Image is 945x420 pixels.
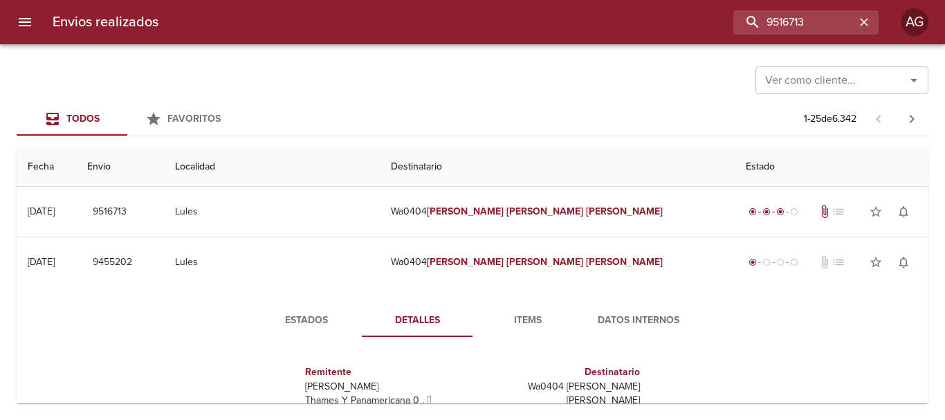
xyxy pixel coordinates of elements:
[901,8,928,36] div: Abrir información de usuario
[901,8,928,36] div: AG
[93,254,132,271] span: 9455202
[28,256,55,268] div: [DATE]
[164,237,380,287] td: Lules
[8,6,42,39] button: menu
[746,205,801,219] div: En viaje
[164,147,380,187] th: Localidad
[87,250,138,275] button: 9455202
[167,113,221,125] span: Favoritos
[904,71,924,90] button: Abrir
[66,113,100,125] span: Todos
[427,206,504,217] em: [PERSON_NAME]
[53,11,158,33] h6: Envios realizados
[586,206,663,217] em: [PERSON_NAME]
[818,205,832,219] span: Tiene documentos adjuntos
[790,208,798,216] span: radio_button_unchecked
[776,258,785,266] span: radio_button_unchecked
[776,208,785,216] span: radio_button_checked
[93,203,127,221] span: 9516713
[735,147,928,187] th: Estado
[804,112,856,126] p: 1 - 25 de 6.342
[506,206,583,217] em: [PERSON_NAME]
[427,256,504,268] em: [PERSON_NAME]
[749,258,757,266] span: radio_button_checked
[164,187,380,237] td: Lules
[251,304,694,337] div: Tabs detalle de guia
[87,199,132,225] button: 9516713
[869,205,883,219] span: star_border
[897,255,910,269] span: notifications_none
[76,147,164,187] th: Envio
[862,198,890,226] button: Agregar a favoritos
[762,258,771,266] span: radio_button_unchecked
[478,365,640,380] h6: Destinatario
[370,312,464,329] span: Detalles
[869,255,883,269] span: star_border
[862,248,890,276] button: Agregar a favoritos
[832,205,845,219] span: No tiene pedido asociado
[746,255,801,269] div: Generado
[17,147,76,187] th: Fecha
[762,208,771,216] span: radio_button_checked
[733,10,855,35] input: buscar
[17,102,238,136] div: Tabs Envios
[749,208,757,216] span: radio_button_checked
[380,237,735,287] td: Wa0404
[380,147,735,187] th: Destinatario
[818,255,832,269] span: No tiene documentos adjuntos
[895,102,928,136] span: Pagina siguiente
[305,394,467,408] p: Thames Y Panamericana 0 ,  
[506,256,583,268] em: [PERSON_NAME]
[890,248,917,276] button: Activar notificaciones
[832,255,845,269] span: No tiene pedido asociado
[591,312,686,329] span: Datos Internos
[478,380,640,408] p: Wa0404 [PERSON_NAME] [PERSON_NAME]
[586,256,663,268] em: [PERSON_NAME]
[897,205,910,219] span: notifications_none
[305,365,467,380] h6: Remitente
[890,198,917,226] button: Activar notificaciones
[259,312,354,329] span: Estados
[862,111,895,125] span: Pagina anterior
[790,258,798,266] span: radio_button_unchecked
[305,380,467,394] p: [PERSON_NAME]
[28,206,55,217] div: [DATE]
[380,187,735,237] td: Wa0404
[481,312,575,329] span: Items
